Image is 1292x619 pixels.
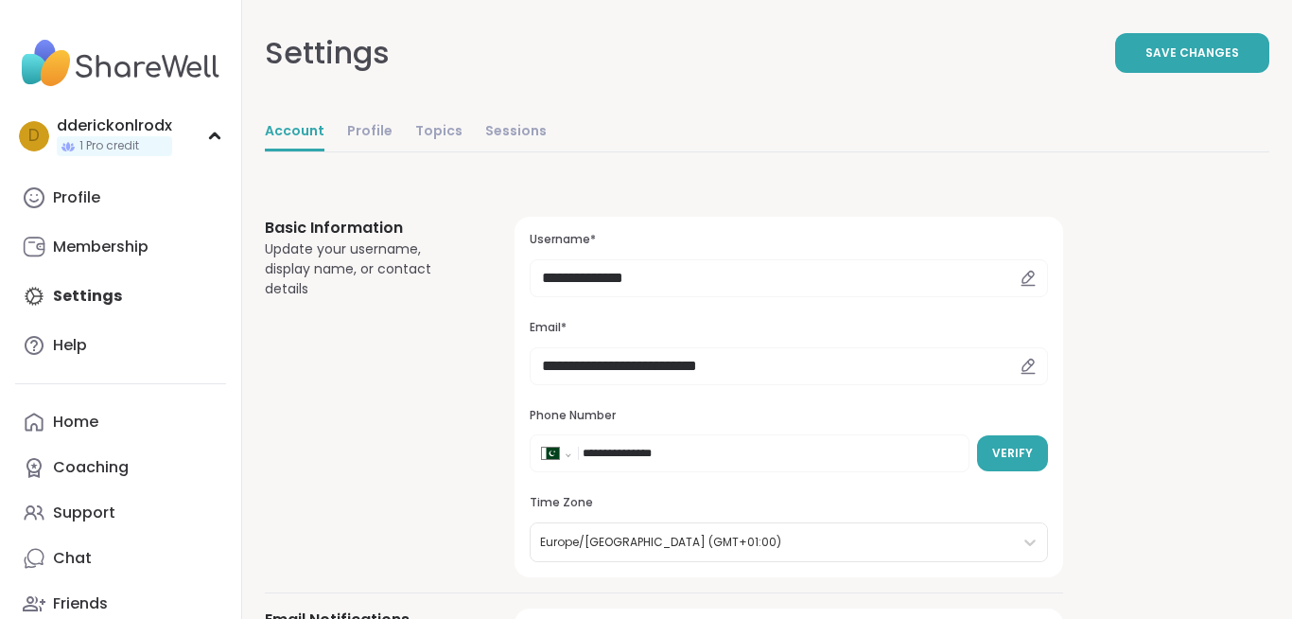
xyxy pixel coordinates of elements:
div: Friends [53,593,108,614]
span: 1 Pro credit [79,138,139,154]
h3: Phone Number [530,408,1048,424]
div: Support [53,503,115,523]
div: Update your username, display name, or contact details [265,239,469,299]
div: Profile [53,187,100,208]
div: Coaching [53,457,129,478]
span: Verify [992,445,1033,462]
a: Coaching [15,445,226,490]
button: Verify [977,435,1048,471]
a: Profile [347,114,393,151]
a: Membership [15,224,226,270]
div: dderickonlrodx [57,115,172,136]
a: Topics [415,114,463,151]
span: Save Changes [1145,44,1239,62]
h3: Time Zone [530,495,1048,511]
div: Chat [53,548,92,569]
img: ShareWell Nav Logo [15,30,226,97]
a: Help [15,323,226,368]
div: Home [53,412,98,433]
h3: Email* [530,320,1048,336]
div: Membership [53,237,148,257]
button: Save Changes [1115,33,1269,73]
span: d [28,124,40,149]
a: Support [15,490,226,536]
div: Help [53,335,87,356]
h3: Username* [530,232,1048,248]
h3: Basic Information [265,217,469,239]
a: Sessions [485,114,547,151]
a: Profile [15,175,226,221]
div: Settings [265,30,390,76]
a: Home [15,399,226,445]
a: Chat [15,536,226,581]
a: Account [265,114,324,151]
